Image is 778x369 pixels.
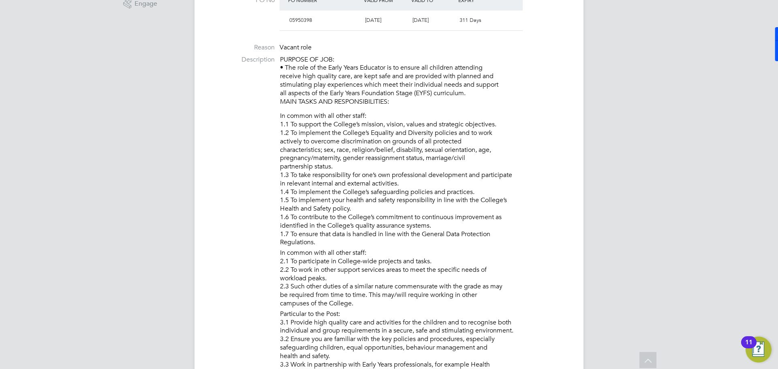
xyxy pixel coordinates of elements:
[211,55,275,64] label: Description
[289,17,312,23] span: 05950398
[413,17,429,23] span: [DATE]
[746,337,772,363] button: Open Resource Center, 11 new notifications
[745,342,752,353] div: 11
[280,43,312,51] span: Vacant role
[280,55,567,106] p: PURPOSE OF JOB: • The role of the Early Years Educator is to ensure all children attending receiv...
[280,249,567,310] li: In common with all other staff: 2.1 To participate in College-wide projects and tasks. 2.2 To wor...
[211,43,275,52] label: Reason
[365,17,381,23] span: [DATE]
[460,17,481,23] span: 311 Days
[135,0,157,7] span: Engage
[280,112,567,249] li: In common with all other staff: 1.1 To support the College’s mission, vision, values and strategi...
